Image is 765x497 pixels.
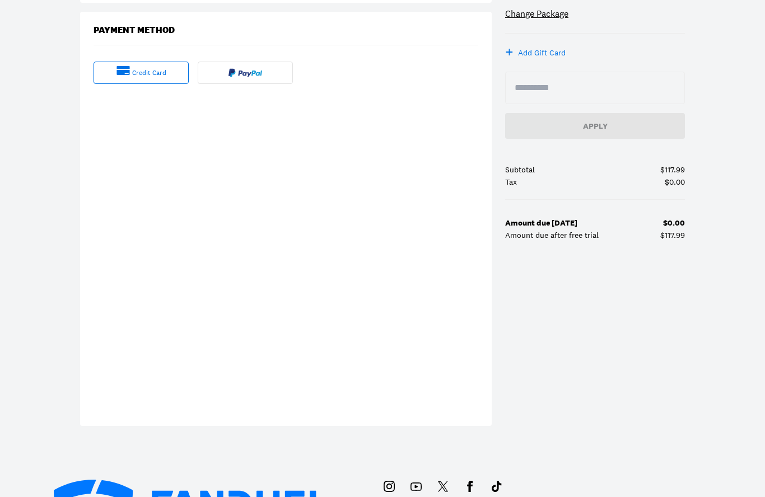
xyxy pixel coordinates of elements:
[505,178,517,186] div: Tax
[660,231,685,239] div: $117.99
[660,166,685,174] div: $117.99
[505,113,685,139] button: Apply
[505,218,577,228] b: Amount due [DATE]
[663,218,685,228] b: $0.00
[505,47,566,58] button: +Add Gift Card
[505,7,568,20] a: Change Package
[505,46,514,58] div: +
[518,47,566,58] div: Add Gift Card
[132,68,166,78] div: credit card
[514,122,676,130] div: Apply
[665,178,685,186] div: $0.00
[505,166,535,174] div: Subtotal
[228,68,262,77] img: Paypal fulltext logo
[505,231,599,239] div: Amount due after free trial
[94,25,175,36] div: Payment Method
